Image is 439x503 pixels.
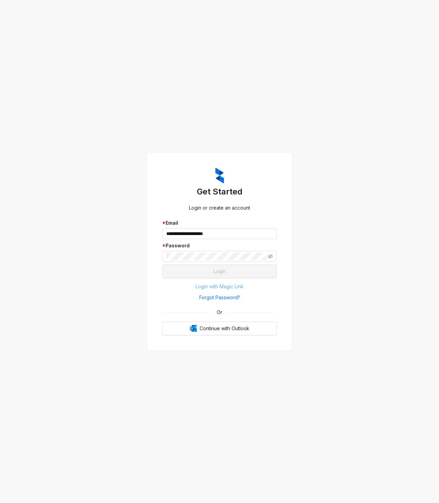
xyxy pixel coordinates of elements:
[162,186,277,197] h3: Get Started
[162,322,277,335] button: OutlookContinue with Outlook
[200,325,249,332] span: Continue with Outlook
[162,242,277,249] div: Password
[199,294,240,301] span: Forgot Password?
[215,168,224,183] img: ZumaIcon
[162,265,277,278] button: Login
[190,325,197,332] img: Outlook
[268,254,273,259] span: eye-invisible
[212,309,227,316] span: Or
[162,219,277,227] div: Email
[162,281,277,292] button: Login with Magic Link
[162,204,277,212] div: Login or create an account
[195,283,244,290] span: Login with Magic Link
[162,292,277,303] button: Forgot Password?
